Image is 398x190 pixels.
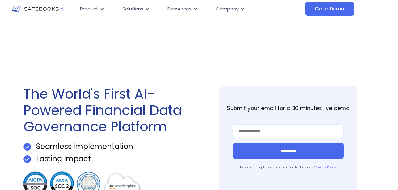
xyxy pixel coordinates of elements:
[36,155,91,163] p: Lasting Impact
[216,6,239,13] span: Company
[75,3,305,15] nav: Menu
[122,6,143,13] span: Solutions
[23,155,31,163] img: Get a Demo 1
[80,6,98,13] span: Product
[167,6,192,13] span: Resources
[23,86,196,135] h1: The World's First AI-Powered Financial Data Governance Platform
[75,3,305,15] div: Menu Toggle
[315,165,336,170] a: Privacy Policy
[227,104,350,112] strong: Submit your email for a 30 minutes live demo
[305,2,354,16] a: Get a Demo
[36,143,133,150] p: Seamless Implementation
[23,143,31,151] img: Get a Demo 1
[233,165,343,170] p: By submitting this form, you agree to Safebooks’ .
[315,6,344,12] span: Get a Demo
